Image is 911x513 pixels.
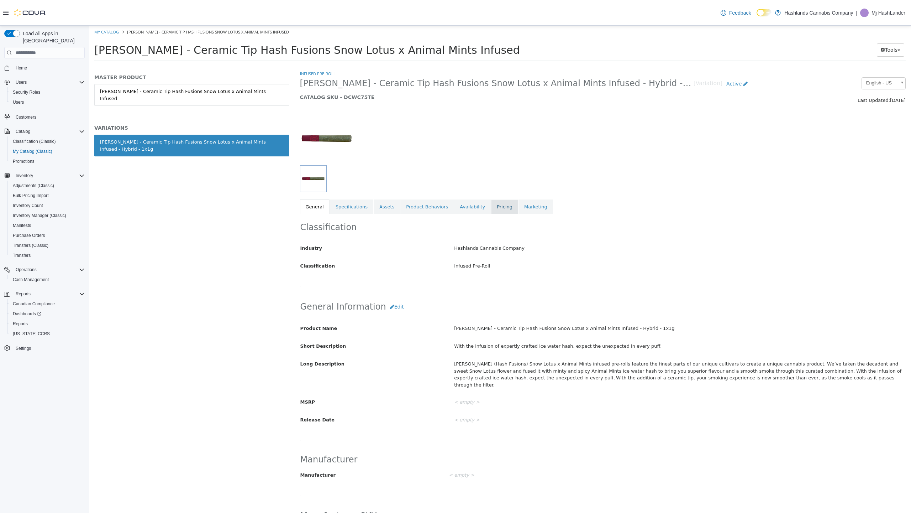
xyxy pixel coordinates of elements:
span: Inventory Count [13,203,43,208]
span: Classification [211,238,246,243]
span: Reports [16,291,31,297]
span: Operations [16,267,37,273]
span: Inventory Manager (Classic) [10,211,85,220]
button: Inventory Manager (Classic) [7,211,88,221]
a: My Catalog (Classic) [10,147,55,156]
button: Inventory [13,171,36,180]
a: Canadian Compliance [10,300,58,308]
div: [PERSON_NAME] - Ceramic Tip Hash Fusions Snow Lotus x Animal Mints Infused - Hybrid - 1x1g [360,297,822,309]
button: Reports [1,289,88,299]
span: MSRP [211,374,226,379]
button: Catalog [13,127,33,136]
div: With the infusion of expertly crafted ice water hash, expect the unexpected in every puff. [360,315,822,327]
a: General [211,174,241,189]
a: Reports [10,320,31,328]
span: Classification (Classic) [10,137,85,146]
span: Active [637,55,653,61]
a: Home [13,64,30,72]
span: Customers [13,112,85,121]
h5: MASTER PRODUCT [5,48,200,55]
a: Infused Pre-Roll [211,45,247,51]
span: Feedback [729,9,751,16]
span: Security Roles [13,89,40,95]
div: < empty > [360,444,770,456]
a: Bulk Pricing Import [10,191,52,200]
span: Reports [13,290,85,298]
span: Industry [211,220,233,225]
button: Inventory Count [7,201,88,211]
span: Bulk Pricing Import [13,193,49,198]
span: Manufacturer [211,447,247,452]
span: Catalog [13,127,85,136]
button: Manifests [7,221,88,230]
span: Home [13,63,85,72]
span: Canadian Compliance [10,300,85,308]
h5: CATALOG SKU - DCWC75TE [211,68,663,75]
span: Short Description [211,318,257,323]
a: Dashboards [10,310,44,318]
button: Users [1,77,88,87]
div: [PERSON_NAME] (Hash Fusions) Snow Lotus x Animal Mints infused pre-rolls feature the finest parts... [360,332,822,365]
a: Specifications [241,174,284,189]
a: Customers [13,113,39,121]
img: 150 [211,86,264,140]
a: Assets [285,174,311,189]
a: Pricing [402,174,429,189]
span: Users [13,99,24,105]
span: Operations [13,265,85,274]
span: Users [16,79,27,85]
span: Inventory Count [10,201,85,210]
button: Transfers [7,250,88,260]
a: Inventory Manager (Classic) [10,211,69,220]
span: Cash Management [13,277,49,283]
span: Transfers [13,253,31,258]
span: Last Updated: [769,72,801,77]
a: Dashboards [7,309,88,319]
span: Security Roles [10,88,85,97]
h5: VARIATIONS [5,99,200,105]
button: Promotions [7,156,88,166]
a: Security Roles [10,88,43,97]
a: Feedback [718,6,754,20]
a: Availability [365,174,402,189]
a: Transfers [10,251,33,260]
a: Inventory Count [10,201,46,210]
span: Dashboards [13,311,41,317]
div: Hashlands Cannabis Company [360,217,822,229]
button: Reports [13,290,33,298]
span: Cash Management [10,275,85,284]
h2: Manufacturer SKUs [211,484,311,497]
button: Catalog [1,126,88,136]
span: Adjustments (Classic) [10,181,85,190]
button: Transfers (Classic) [7,240,88,250]
a: Promotions [10,157,37,166]
span: Transfers [10,251,85,260]
a: Marketing [430,174,464,189]
button: My Catalog (Classic) [7,146,88,156]
span: [DATE] [801,72,817,77]
button: Operations [1,265,88,275]
span: Catalog [16,129,30,134]
div: Mj HashLander [860,9,869,17]
button: Home [1,63,88,73]
a: Adjustments (Classic) [10,181,57,190]
span: Inventory [16,173,33,178]
span: Inventory Manager (Classic) [13,213,66,218]
span: Home [16,65,27,71]
span: Dashboards [10,310,85,318]
a: Transfers (Classic) [10,241,51,250]
div: [PERSON_NAME] - Ceramic Tip Hash Fusions Snow Lotus x Animal Mints Infused - Hybrid - 1x1g [11,113,195,127]
span: Release Date [211,392,246,397]
span: Transfers (Classic) [10,241,85,250]
span: Manifests [13,223,31,228]
span: Bulk Pricing Import [10,191,85,200]
a: Cash Management [10,275,52,284]
span: [PERSON_NAME] - Ceramic Tip Hash Fusions Snow Lotus x Animal Mints Infused [38,4,200,9]
span: Transfers (Classic) [13,243,48,248]
div: < empty > [360,370,822,383]
span: Long Description [211,336,256,341]
span: Load All Apps in [GEOGRAPHIC_DATA] [20,30,85,44]
button: Edit [297,275,319,288]
a: Users [10,98,27,107]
